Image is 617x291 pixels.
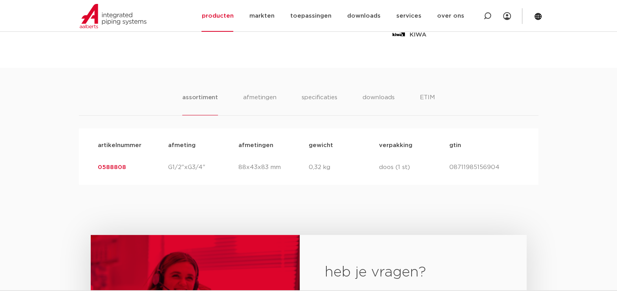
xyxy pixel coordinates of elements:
p: gewicht [309,141,379,150]
p: G1/2"xG3/4" [168,163,238,172]
li: afmetingen [243,93,276,115]
h2: heb je vragen? [325,263,501,282]
li: ETIM [420,93,435,115]
li: specificaties [302,93,337,115]
p: verpakking [379,141,449,150]
p: gtin [449,141,520,150]
p: KIWA [410,30,427,40]
p: afmetingen [238,141,309,150]
a: 0588808 [98,164,126,170]
p: doos (1 st) [379,163,449,172]
li: assortiment [182,93,218,115]
p: 88x43x83 mm [238,163,309,172]
p: artikelnummer [98,141,168,150]
p: 08711985156904 [449,163,520,172]
li: downloads [363,93,395,115]
img: KIWA [391,27,406,43]
p: afmeting [168,141,238,150]
p: 0,32 kg [309,163,379,172]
